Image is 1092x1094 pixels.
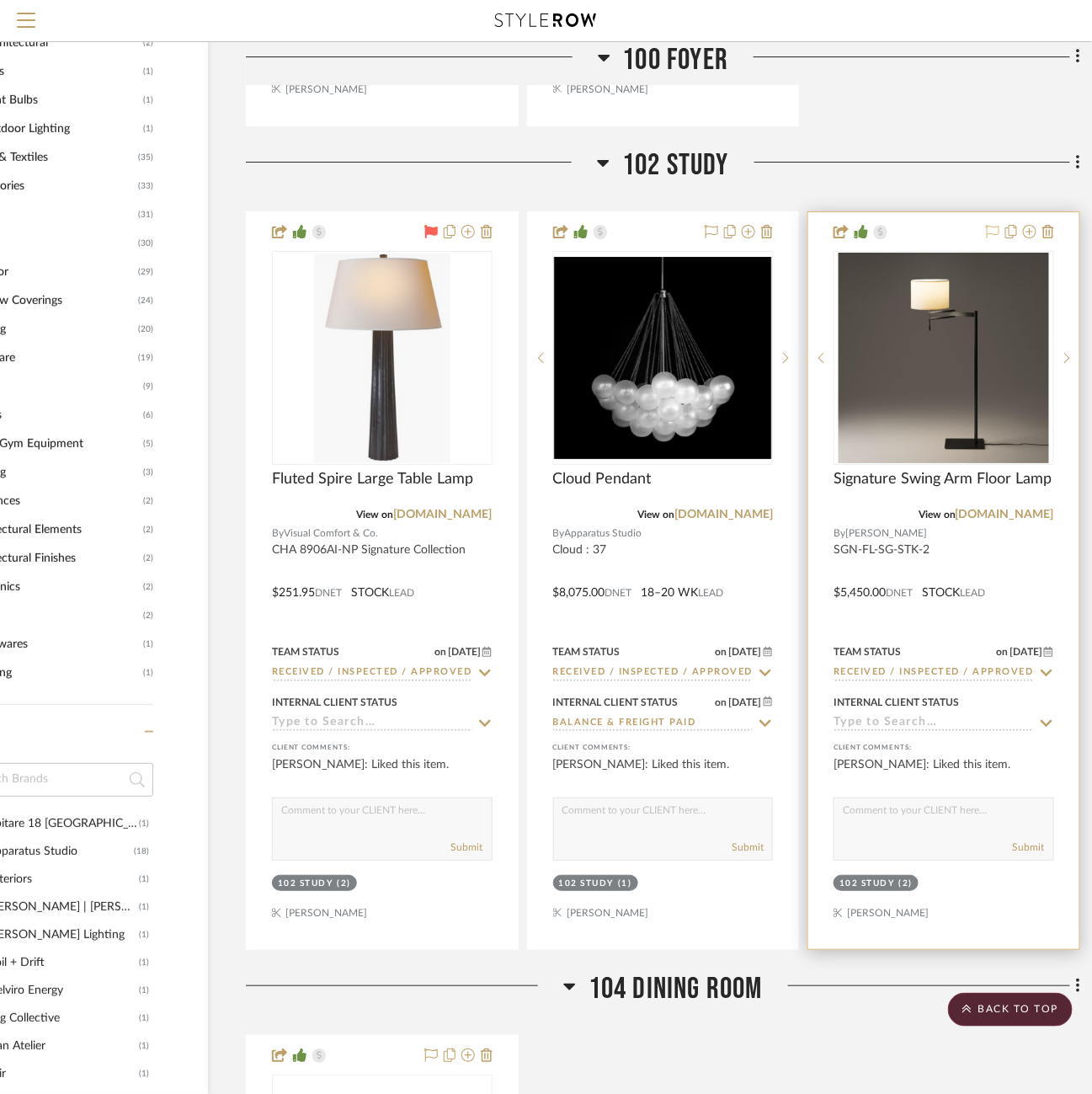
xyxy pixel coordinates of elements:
[727,696,764,708] span: [DATE]
[834,526,845,542] span: By
[623,42,729,78] span: 100 Foyer
[446,646,482,658] span: [DATE]
[1008,646,1044,658] span: [DATE]
[272,644,339,659] div: Team Status
[272,695,397,710] div: Internal Client Status
[834,695,959,710] div: Internal Client Status
[139,977,149,1004] div: (1)
[139,949,149,976] div: (1)
[394,509,493,520] a: [DOMAIN_NAME]
[357,510,394,520] span: View on
[138,287,153,314] span: (24)
[143,659,153,686] span: (1)
[272,665,472,681] input: Type to Search…
[727,646,764,658] span: [DATE]
[143,516,153,543] span: (2)
[143,58,153,85] span: (1)
[618,878,632,890] div: (1)
[622,147,729,184] span: 102 Study
[434,647,446,657] span: on
[138,344,153,371] span: (19)
[674,509,773,520] a: [DOMAIN_NAME]
[272,470,473,488] span: Fluted Spire Large Table Lamp
[139,921,149,948] div: (1)
[139,810,149,837] div: (1)
[134,838,149,865] div: (18)
[716,647,727,657] span: on
[845,526,927,542] span: [PERSON_NAME]
[143,87,153,114] span: (1)
[338,878,352,890] div: (2)
[554,252,773,464] div: 0
[138,144,153,171] span: (35)
[553,526,565,542] span: By
[834,756,1054,790] div: [PERSON_NAME]: Liked this item.
[139,1060,149,1087] div: (1)
[637,510,674,520] span: View on
[143,459,153,486] span: (3)
[553,695,679,710] div: Internal Client Status
[272,526,284,542] span: By
[138,259,153,286] span: (29)
[553,644,621,659] div: Team Status
[834,470,1052,488] span: Signature Swing Arm Floor Lamp
[839,878,895,890] div: 102 Study
[139,1005,149,1032] div: (1)
[553,716,754,732] input: Type to Search…
[559,878,615,890] div: 102 Study
[143,430,153,457] span: (5)
[589,971,763,1007] span: 104 Dining Room
[996,647,1008,657] span: on
[139,1033,149,1059] div: (1)
[143,545,153,572] span: (2)
[143,29,153,56] span: (2)
[834,716,1034,732] input: Type to Search…
[272,756,493,790] div: [PERSON_NAME]: Liked this item.
[143,115,153,142] span: (1)
[919,510,956,520] span: View on
[716,697,727,707] span: on
[138,230,153,257] span: (30)
[139,866,149,893] div: (1)
[143,373,153,400] span: (9)
[956,509,1054,520] a: [DOMAIN_NAME]
[732,840,764,855] button: Submit
[555,257,772,458] img: Cloud Pendant
[143,488,153,515] span: (2)
[565,526,642,542] span: Apparatus Studio
[143,631,153,658] span: (1)
[143,402,153,429] span: (6)
[899,878,914,890] div: (2)
[834,644,901,659] div: Team Status
[273,252,492,464] div: 0
[143,574,153,600] span: (2)
[143,602,153,629] span: (2)
[138,316,153,343] span: (20)
[139,894,149,921] div: (1)
[839,253,1049,463] img: Signature Swing Arm Floor Lamp
[553,756,774,790] div: [PERSON_NAME]: Liked this item.
[553,665,754,681] input: Type to Search…
[1013,840,1045,855] button: Submit
[451,840,483,855] button: Submit
[272,716,472,732] input: Type to Search…
[278,878,333,890] div: 102 Study
[948,993,1073,1027] scroll-to-top-button: BACK TO TOP
[138,173,153,200] span: (33)
[284,526,378,542] span: Visual Comfort & Co.
[553,470,652,488] span: Cloud Pendant
[314,253,450,463] img: Fluted Spire Large Table Lamp
[138,201,153,228] span: (31)
[834,665,1034,681] input: Type to Search…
